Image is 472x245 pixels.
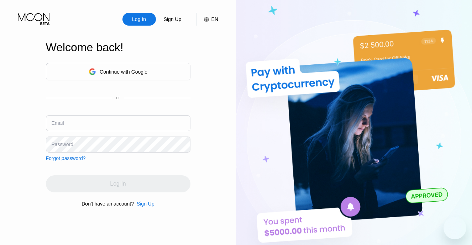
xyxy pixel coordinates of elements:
[444,217,466,239] iframe: Button to launch messaging window
[122,13,156,26] div: Log In
[100,69,147,75] div: Continue with Google
[46,63,190,80] div: Continue with Google
[131,16,147,23] div: Log In
[116,95,120,100] div: or
[211,16,218,22] div: EN
[46,41,190,54] div: Welcome back!
[46,155,86,161] div: Forgot password?
[196,13,218,26] div: EN
[137,201,154,207] div: Sign Up
[156,13,189,26] div: Sign Up
[134,201,154,207] div: Sign Up
[82,201,134,207] div: Don't have an account?
[163,16,182,23] div: Sign Up
[52,120,64,126] div: Email
[52,142,73,147] div: Password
